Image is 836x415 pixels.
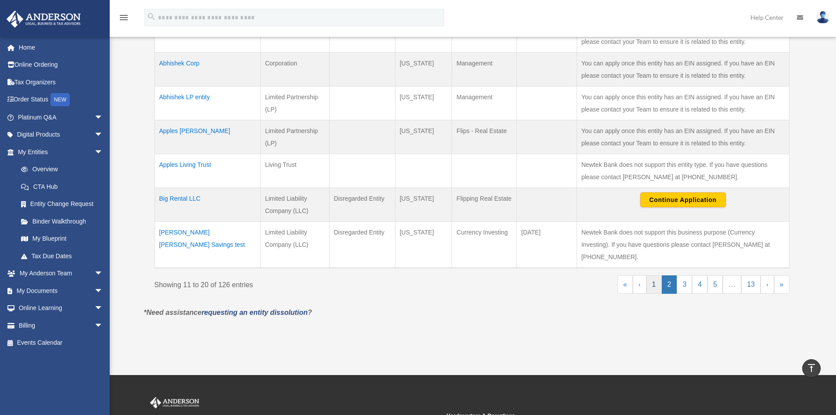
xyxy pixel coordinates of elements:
span: arrow_drop_down [94,282,112,300]
a: Entity Change Request [12,195,112,213]
a: Overview [12,161,108,178]
td: Currency Investing [452,222,517,268]
td: Flips - Real Estate [452,120,517,154]
img: User Pic [816,11,829,24]
td: Disregarded Entity [329,222,395,268]
a: 2 [662,275,677,294]
img: Anderson Advisors Platinum Portal [4,11,83,28]
td: Newtek Bank does not support this business purpose (Currency Investing). If you have questions pl... [577,222,789,268]
td: Big Rental LLC [154,188,260,222]
a: Events Calendar [6,334,116,352]
a: Online Learningarrow_drop_down [6,300,116,317]
a: My Entitiesarrow_drop_down [6,143,112,161]
td: [DATE] [517,222,577,268]
td: [US_STATE] [395,87,452,120]
td: [US_STATE] [395,120,452,154]
td: Apples [PERSON_NAME] [154,120,260,154]
img: Anderson Advisors Platinum Portal [148,397,201,408]
i: vertical_align_top [806,363,817,373]
div: Showing 11 to 20 of 126 entries [154,275,466,291]
td: Apples Living Trust [154,154,260,188]
a: My Anderson Teamarrow_drop_down [6,265,116,282]
a: Previous [633,275,646,294]
td: Disregarded Entity [329,188,395,222]
div: NEW [50,93,70,106]
a: Online Ordering [6,56,116,74]
a: Tax Organizers [6,73,116,91]
td: Limited Liability Company (LLC) [260,188,329,222]
a: … [723,275,741,294]
a: Tax Due Dates [12,247,112,265]
td: Limited Partnership (LP) [260,120,329,154]
a: Platinum Q&Aarrow_drop_down [6,108,116,126]
a: 4 [692,275,707,294]
td: Management [452,53,517,87]
a: Binder Walkthrough [12,213,112,230]
td: You can apply once this entity has an EIN assigned. If you have an EIN please contact your Team t... [577,87,789,120]
a: My Blueprint [12,230,112,248]
span: arrow_drop_down [94,143,112,161]
a: 13 [741,275,761,294]
a: My Documentsarrow_drop_down [6,282,116,300]
td: Corporation [260,53,329,87]
a: 1 [646,275,662,294]
i: menu [118,12,129,23]
a: 3 [677,275,692,294]
a: Billingarrow_drop_down [6,317,116,334]
td: You can apply once this entity has an EIN assigned. If you have an EIN please contact your Team t... [577,120,789,154]
td: Flipping Real Estate [452,188,517,222]
td: You can apply once this entity has an EIN assigned. If you have an EIN please contact your Team t... [577,53,789,87]
a: Next [761,275,774,294]
a: 5 [707,275,723,294]
a: Home [6,39,116,56]
td: [PERSON_NAME] [PERSON_NAME] Savings test [154,222,260,268]
button: Continue Application [640,192,726,207]
td: Limited Partnership (LP) [260,87,329,120]
span: arrow_drop_down [94,317,112,335]
td: [US_STATE] [395,188,452,222]
span: arrow_drop_down [94,265,112,283]
td: Abhishek LP entity [154,87,260,120]
span: arrow_drop_down [94,300,112,318]
td: Management [452,87,517,120]
a: CTA Hub [12,178,112,195]
span: arrow_drop_down [94,126,112,144]
td: [US_STATE] [395,53,452,87]
a: Order StatusNEW [6,91,116,109]
a: vertical_align_top [802,359,821,378]
em: *Need assistance ? [144,309,312,316]
a: First [617,275,633,294]
td: Living Trust [260,154,329,188]
i: search [147,12,156,22]
td: Newtek Bank does not support this entity type. If you have questions please contact [PERSON_NAME]... [577,154,789,188]
td: Abhishek Corp [154,53,260,87]
td: Limited Liability Company (LLC) [260,222,329,268]
a: Digital Productsarrow_drop_down [6,126,116,144]
a: menu [118,15,129,23]
span: arrow_drop_down [94,108,112,126]
a: requesting an entity dissolution [201,309,308,316]
td: [US_STATE] [395,222,452,268]
a: Last [774,275,789,294]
